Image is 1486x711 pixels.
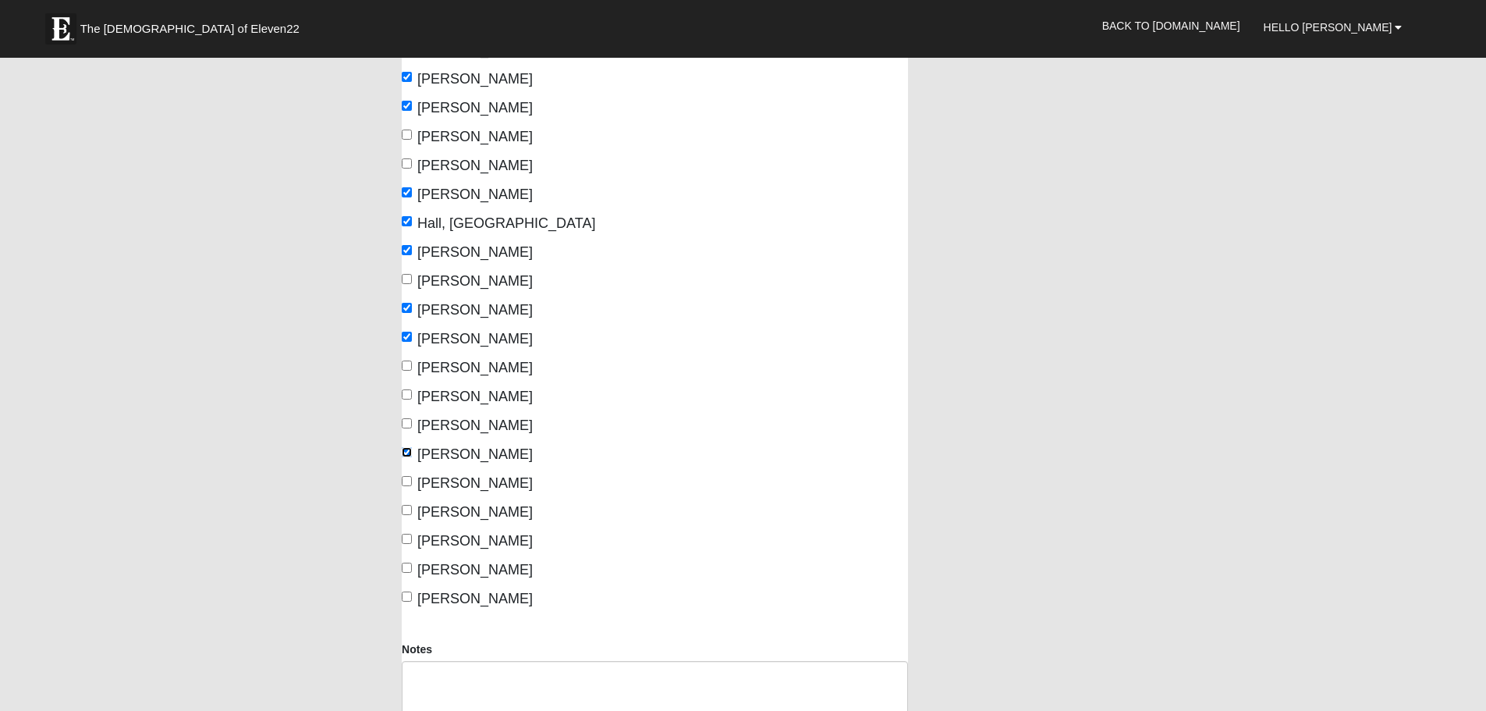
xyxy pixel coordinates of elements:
[417,244,533,260] span: [PERSON_NAME]
[417,360,533,375] span: [PERSON_NAME]
[417,100,533,116] span: [PERSON_NAME]
[402,361,412,371] input: [PERSON_NAME]
[417,71,533,87] span: [PERSON_NAME]
[402,476,412,486] input: [PERSON_NAME]
[417,591,533,606] span: [PERSON_NAME]
[417,331,533,347] span: [PERSON_NAME]
[402,158,412,169] input: [PERSON_NAME]
[402,274,412,284] input: [PERSON_NAME]
[402,389,412,400] input: [PERSON_NAME]
[402,101,412,111] input: [PERSON_NAME]
[402,130,412,140] input: [PERSON_NAME]
[417,533,533,549] span: [PERSON_NAME]
[402,534,412,544] input: [PERSON_NAME]
[1091,6,1252,45] a: Back to [DOMAIN_NAME]
[417,475,533,491] span: [PERSON_NAME]
[417,446,533,462] span: [PERSON_NAME]
[402,187,412,197] input: [PERSON_NAME]
[402,642,432,657] label: Notes
[1264,21,1392,34] span: Hello [PERSON_NAME]
[402,332,412,342] input: [PERSON_NAME]
[402,563,412,573] input: [PERSON_NAME]
[417,302,533,318] span: [PERSON_NAME]
[417,187,533,202] span: [PERSON_NAME]
[417,418,533,433] span: [PERSON_NAME]
[417,273,533,289] span: [PERSON_NAME]
[417,504,533,520] span: [PERSON_NAME]
[417,158,533,173] span: [PERSON_NAME]
[402,303,412,313] input: [PERSON_NAME]
[402,216,412,226] input: Hall, [GEOGRAPHIC_DATA]
[402,592,412,602] input: [PERSON_NAME]
[80,21,300,37] span: The [DEMOGRAPHIC_DATA] of Eleven22
[45,13,76,44] img: Eleven22 logo
[402,447,412,457] input: [PERSON_NAME]
[37,5,349,44] a: The [DEMOGRAPHIC_DATA] of Eleven22
[417,215,595,231] span: Hall, [GEOGRAPHIC_DATA]
[1252,8,1414,47] a: Hello [PERSON_NAME]
[402,505,412,515] input: [PERSON_NAME]
[417,389,533,404] span: [PERSON_NAME]
[402,245,412,255] input: [PERSON_NAME]
[417,129,533,144] span: [PERSON_NAME]
[402,72,412,82] input: [PERSON_NAME]
[417,562,533,578] span: [PERSON_NAME]
[402,418,412,428] input: [PERSON_NAME]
